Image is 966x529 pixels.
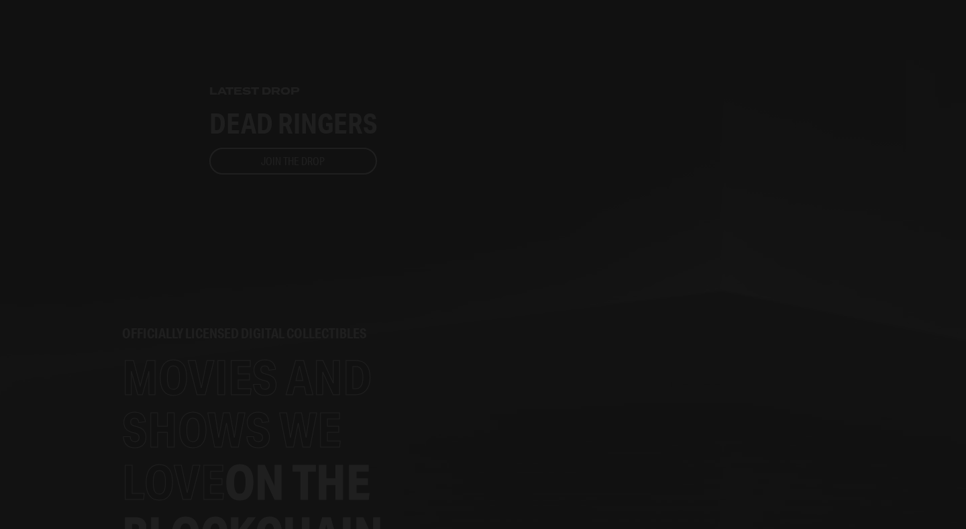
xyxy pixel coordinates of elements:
h2: officially licensed digital collectibles [122,327,464,340]
p: LATEST DROP [209,84,300,99]
img: home-banner [60,54,906,319]
button: Join the drop [209,148,377,175]
h3: DEAD RINGERS [209,109,377,137]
